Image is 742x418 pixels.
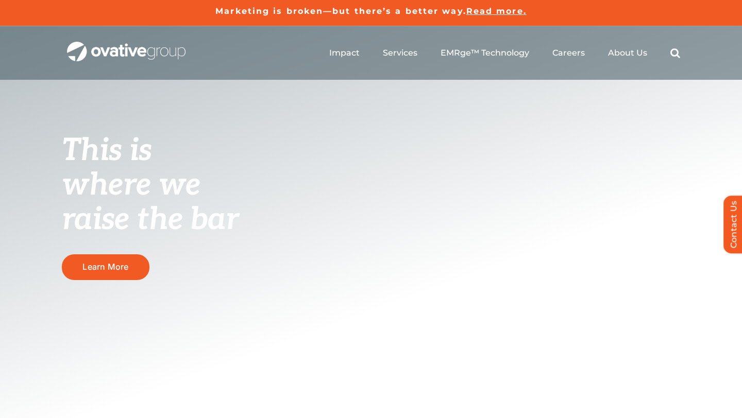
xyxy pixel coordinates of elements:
[62,254,149,280] a: Learn More
[552,48,585,58] a: Careers
[215,6,466,16] a: Marketing is broken—but there’s a better way.
[608,48,647,58] a: About Us
[670,48,680,58] a: Search
[62,167,239,238] span: where we raise the bar
[329,37,680,69] nav: Menu
[82,262,128,272] span: Learn More
[329,48,360,58] a: Impact
[67,41,185,50] a: OG_Full_horizontal_WHT
[466,6,527,16] a: Read more.
[383,48,417,58] a: Services
[441,48,529,58] a: EMRge™ Technology
[62,132,151,169] span: This is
